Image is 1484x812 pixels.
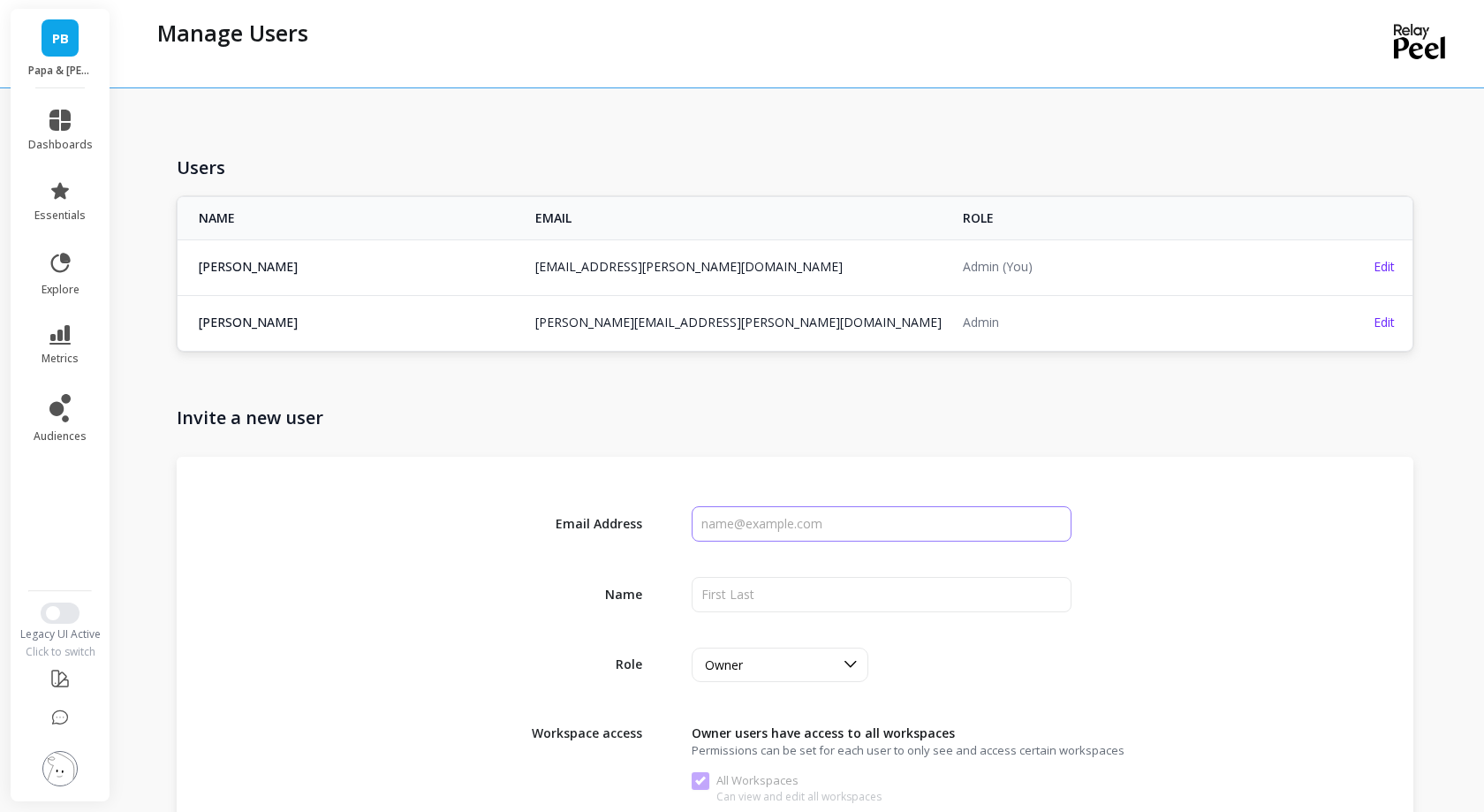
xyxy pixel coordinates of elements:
[41,603,79,624] button: Switch to New UI
[199,258,514,276] span: [PERSON_NAME]
[42,283,79,297] span: explore
[11,645,110,659] div: Click to switch
[519,656,642,673] span: Role
[157,18,308,48] p: Manage Users
[42,352,79,366] span: metrics
[519,515,642,533] span: Email Address
[28,138,93,152] span: dashboards
[692,577,1071,612] input: First Last
[952,239,1296,293] td: Admin (You)
[952,197,1296,239] th: ROLE
[34,209,86,223] span: essentials
[692,725,1071,742] span: Owner users have access to all workspaces
[519,717,642,742] span: Workspace access
[199,314,514,331] span: [PERSON_NAME]
[535,258,843,275] a: [EMAIL_ADDRESS][PERSON_NAME][DOMAIN_NAME]
[952,295,1296,349] td: Admin
[692,772,882,790] span: All Workspaces
[34,429,87,444] span: audiences
[178,197,525,239] th: NAME
[1374,314,1395,330] span: Edit
[11,627,110,641] div: Legacy UI Active
[525,197,952,239] th: EMAIL
[28,64,93,78] p: Papa & Barkley
[535,314,942,330] a: [PERSON_NAME][EMAIL_ADDRESS][PERSON_NAME][DOMAIN_NAME]
[692,742,1147,758] span: Permissions can be set for each user to only see and access certain workspaces
[52,28,69,49] span: PB
[1374,258,1395,275] span: Edit
[692,506,1071,542] input: name@example.com
[177,156,1413,180] h1: Users
[519,586,642,603] span: Name
[705,656,743,673] span: Owner
[177,406,1413,430] h1: Invite a new user
[42,751,78,786] img: profile picture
